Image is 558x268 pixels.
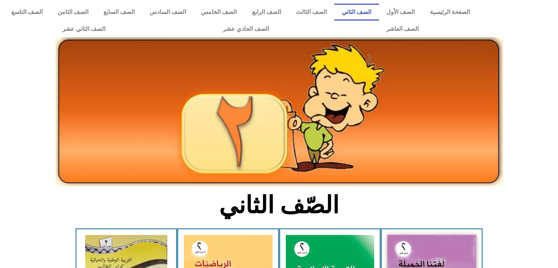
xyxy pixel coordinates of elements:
[379,4,422,21] a: الصف الأول
[50,4,96,21] a: الصف الثامن
[96,4,142,21] a: الصف السابع
[4,21,164,37] a: الصف الثاني عشر
[164,21,327,37] a: الصف الحادي عشر
[158,191,400,220] h2: الصّف الثاني
[244,4,288,21] a: الصف الرابع
[4,4,50,21] a: الصف التاسع
[194,4,244,21] a: الصف الخامس
[142,4,194,21] a: الصف السادس
[422,4,477,21] a: الصفحة الرئيسية
[334,4,379,21] a: الصف الثاني
[288,4,334,21] a: الصف الثالث
[328,21,477,37] a: الصف العاشر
